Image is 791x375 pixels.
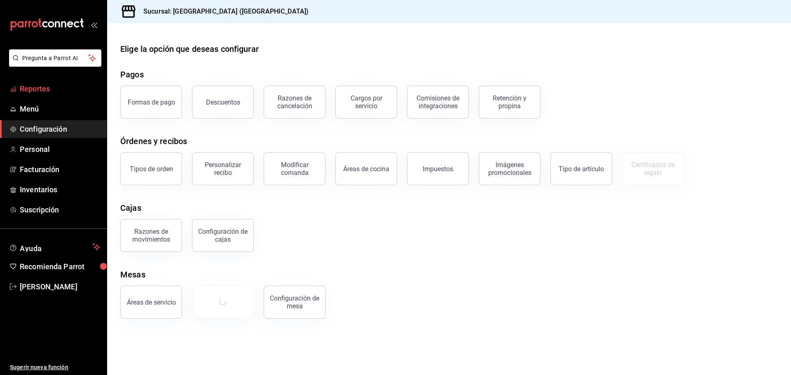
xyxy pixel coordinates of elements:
div: Configuración de mesa [269,294,320,310]
button: Pregunta a Parrot AI [9,49,101,67]
button: Configuración de cajas [192,219,254,252]
button: Tipos de orden [120,152,182,185]
button: Tipo de artículo [550,152,612,185]
span: Menú [20,103,100,114]
div: Cajas [120,202,141,214]
button: Formas de pago [120,86,182,119]
div: Descuentos [206,98,240,106]
div: Razones de movimientos [126,228,177,243]
button: Áreas de servicio [120,286,182,319]
button: Impuestos [407,152,469,185]
span: [PERSON_NAME] [20,281,100,292]
span: Facturación [20,164,100,175]
div: Tipos de orden [130,165,173,173]
span: Configuración [20,123,100,135]
div: Mesas [120,268,145,281]
div: Tipo de artículo [559,165,604,173]
div: Comisiones de integraciones [412,94,463,110]
div: Elige la opción que deseas configurar [120,43,259,55]
button: open_drawer_menu [91,21,97,28]
div: Órdenes y recibos [120,135,187,147]
span: Reportes [20,83,100,94]
div: Formas de pago [128,98,175,106]
span: Suscripción [20,204,100,215]
div: Modificar comanda [269,161,320,177]
span: Recomienda Parrot [20,261,100,272]
div: Áreas de servicio [127,298,176,306]
span: Sugerir nueva función [10,363,100,372]
a: Pregunta a Parrot AI [6,60,101,68]
button: Modificar comanda [264,152,325,185]
span: Pregunta a Parrot AI [22,54,89,63]
span: Personal [20,144,100,155]
button: Cargos por servicio [335,86,397,119]
button: Personalizar recibo [192,152,254,185]
button: Áreas de cocina [335,152,397,185]
button: Razones de cancelación [264,86,325,119]
div: Configuración de cajas [197,228,248,243]
div: Certificados de regalo [627,161,679,177]
button: Descuentos [192,86,254,119]
h3: Sucursal: [GEOGRAPHIC_DATA] ([GEOGRAPHIC_DATA]) [137,7,309,16]
button: Configuración de mesa [264,286,325,319]
span: Ayuda [20,242,89,252]
div: Impuestos [423,165,453,173]
button: Razones de movimientos [120,219,182,252]
div: Cargos por servicio [341,94,392,110]
div: Retención y propina [484,94,535,110]
div: Personalizar recibo [197,161,248,177]
div: Razones de cancelación [269,94,320,110]
button: Certificados de regalo [622,152,684,185]
div: Áreas de cocina [343,165,389,173]
button: Retención y propina [479,86,541,119]
button: Comisiones de integraciones [407,86,469,119]
button: Imágenes promocionales [479,152,541,185]
span: Inventarios [20,184,100,195]
div: Pagos [120,68,144,81]
div: Imágenes promocionales [484,161,535,177]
